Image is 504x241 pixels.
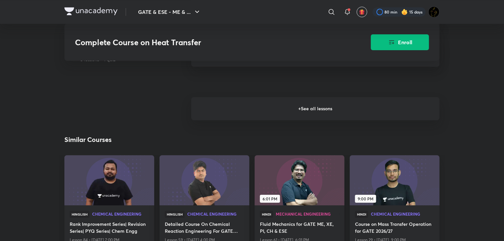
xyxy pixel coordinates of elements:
span: Hinglish [70,211,90,218]
h2: Similar Courses [64,135,112,145]
button: GATE & ESE - ME & ... [134,5,205,18]
img: new-thumbnail [254,155,345,206]
img: streak [401,9,408,15]
a: Chemical Engineering [187,212,244,217]
span: 9:00 PM [355,195,376,203]
a: new-thumbnail6:01 PM [255,155,344,205]
a: Company Logo [64,7,118,17]
button: avatar [357,7,367,17]
h6: + See all lessons [191,97,440,120]
span: Hindi [260,211,273,218]
a: Chemical Engineering [92,212,149,217]
img: new-thumbnail [159,155,250,206]
a: Mechanical Engineering [276,212,339,217]
a: Course on Mass Transfer Operation for GATE 2026/27 [355,221,434,236]
img: new-thumbnail [349,155,440,206]
span: Hindi [355,211,368,218]
img: Ranit Maity01 [428,6,440,17]
span: 6:01 PM [260,195,280,203]
a: Fluid Mechanics for GATE ME, XE, PI, CH & ESE [260,221,339,236]
img: new-thumbnail [63,155,155,206]
a: Detailed Course On Chemical Reaction Engineering For GATE 2026 | CH [165,221,244,236]
a: Chemical Engineering [371,212,434,217]
a: new-thumbnail9:00 PM [350,155,440,205]
a: Rank Improvement Series| Revision Series| PYQ Series| Chem Engg [70,221,149,236]
img: Company Logo [64,7,118,15]
img: avatar [359,9,365,15]
a: new-thumbnail [160,155,249,205]
span: Hinglish [165,211,185,218]
button: Enroll [371,34,429,50]
a: new-thumbnail [64,155,154,205]
h3: Complete Course on Heat Transfer [75,38,334,47]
